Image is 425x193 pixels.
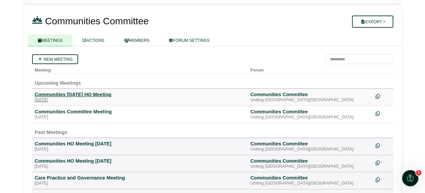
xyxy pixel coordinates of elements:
div: [DATE] [35,147,245,152]
div: Communities Committee [251,109,370,115]
a: Communities Committee Uniting [GEOGRAPHIC_DATA][GEOGRAPHIC_DATA] [251,175,370,186]
a: Communities Committee Uniting [GEOGRAPHIC_DATA][GEOGRAPHIC_DATA] [251,158,370,169]
a: Communities Committee Uniting [GEOGRAPHIC_DATA][GEOGRAPHIC_DATA] [251,141,370,152]
th: Forum [248,64,373,74]
div: Communities HO Meeting [DATE] [35,141,245,147]
a: Communities Committee Uniting [GEOGRAPHIC_DATA][GEOGRAPHIC_DATA] [251,109,370,120]
div: Make a copy [376,109,391,118]
div: Communities Committee [251,158,370,164]
div: Communities Committee Meeting [35,109,245,115]
iframe: Intercom live chat [402,170,418,186]
div: [DATE] [35,115,245,120]
div: Make a copy [376,175,391,184]
a: Communities Committee Meeting [DATE] [35,109,245,120]
div: Uniting [GEOGRAPHIC_DATA][GEOGRAPHIC_DATA] [251,181,370,186]
div: Make a copy [376,91,391,101]
th: Meeting [32,64,248,74]
div: Communities [DATE] HO Meeting [35,91,245,98]
a: Communities HO Meeting [DATE] [DATE] [35,158,245,169]
div: Care Practice and Governance Meeting [35,175,245,181]
span: Past Meetings [35,130,68,135]
a: Communities HO Meeting [DATE] [DATE] [35,141,245,152]
button: Export [352,16,393,28]
div: Communities Committee [251,91,370,98]
a: ACTIONS [72,34,114,46]
a: New meeting [32,54,78,64]
div: [DATE] [35,181,245,186]
a: FORUM SETTINGS [159,34,219,46]
span: 1 [416,170,421,175]
div: Make a copy [376,158,391,167]
div: Communities Committee [251,175,370,181]
div: [DATE] [35,164,245,169]
div: Uniting [GEOGRAPHIC_DATA][GEOGRAPHIC_DATA] [251,115,370,120]
a: MEMBERS [114,34,160,46]
div: Communities HO Meeting [DATE] [35,158,245,164]
span: Communities Committee [45,16,149,26]
span: Upcoming Meetings [35,80,81,86]
div: Make a copy [376,141,391,150]
a: MEETINGS [28,34,73,46]
div: [DATE] [35,98,245,103]
div: Communities Committee [251,141,370,147]
a: Communities Committee Uniting [GEOGRAPHIC_DATA][GEOGRAPHIC_DATA] [251,91,370,103]
a: Communities [DATE] HO Meeting [DATE] [35,91,245,103]
a: Care Practice and Governance Meeting [DATE] [35,175,245,186]
div: Uniting [GEOGRAPHIC_DATA][GEOGRAPHIC_DATA] [251,147,370,152]
div: Uniting [GEOGRAPHIC_DATA][GEOGRAPHIC_DATA] [251,98,370,103]
div: Uniting [GEOGRAPHIC_DATA][GEOGRAPHIC_DATA] [251,164,370,169]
